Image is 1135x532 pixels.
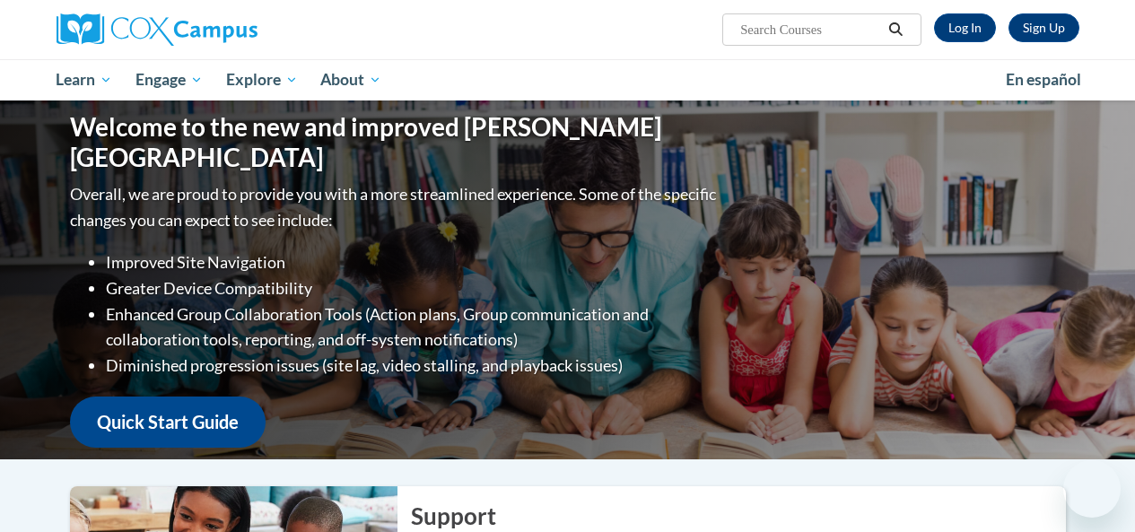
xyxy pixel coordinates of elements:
[882,19,909,40] button: Search
[70,112,720,172] h1: Welcome to the new and improved [PERSON_NAME][GEOGRAPHIC_DATA]
[309,59,393,100] a: About
[1006,70,1081,89] span: En español
[214,59,310,100] a: Explore
[70,397,266,448] a: Quick Start Guide
[106,275,720,301] li: Greater Device Compatibility
[226,69,298,91] span: Explore
[70,181,720,233] p: Overall, we are proud to provide you with a more streamlined experience. Some of the specific cha...
[43,59,1093,100] div: Main menu
[57,13,380,46] a: Cox Campus
[45,59,125,100] a: Learn
[106,249,720,275] li: Improved Site Navigation
[994,61,1093,99] a: En español
[57,13,258,46] img: Cox Campus
[934,13,996,42] a: Log In
[1008,13,1079,42] a: Register
[124,59,214,100] a: Engage
[738,19,882,40] input: Search Courses
[1063,460,1121,518] iframe: Button to launch messaging window
[411,500,1066,532] h2: Support
[106,353,720,379] li: Diminished progression issues (site lag, video stalling, and playback issues)
[56,69,112,91] span: Learn
[106,301,720,353] li: Enhanced Group Collaboration Tools (Action plans, Group communication and collaboration tools, re...
[320,69,381,91] span: About
[135,69,203,91] span: Engage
